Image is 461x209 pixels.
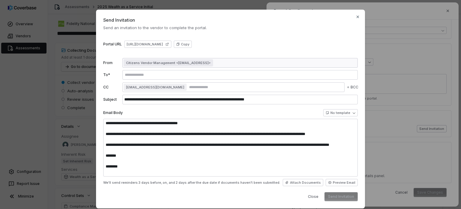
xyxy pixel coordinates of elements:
label: Email Body [103,110,123,115]
label: CC [103,85,120,90]
span: We'll send reminders [103,180,138,185]
button: Copy [174,41,192,48]
label: Portal URL [103,42,122,47]
span: on, and [163,180,175,185]
button: Close [304,192,322,201]
button: Attach Documents [283,179,323,186]
span: 2 days after [176,180,195,185]
span: 3 days before, [138,180,162,185]
span: Send Invitation [103,17,358,23]
label: From [103,60,120,65]
span: [EMAIL_ADDRESS][DOMAIN_NAME] [126,85,184,90]
span: Citizens Vendor Management <[EMAIL_ADDRESS]> [126,60,211,65]
button: BCC [345,80,360,94]
button: Preview Email [326,179,358,186]
a: [URL][DOMAIN_NAME] [124,41,171,48]
span: the due date if documents haven't been submitted. [196,180,280,185]
label: Subject [103,97,120,102]
span: Send an invitation to the vendor to complete the portal. [103,25,358,30]
span: Attach Documents [290,180,321,185]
